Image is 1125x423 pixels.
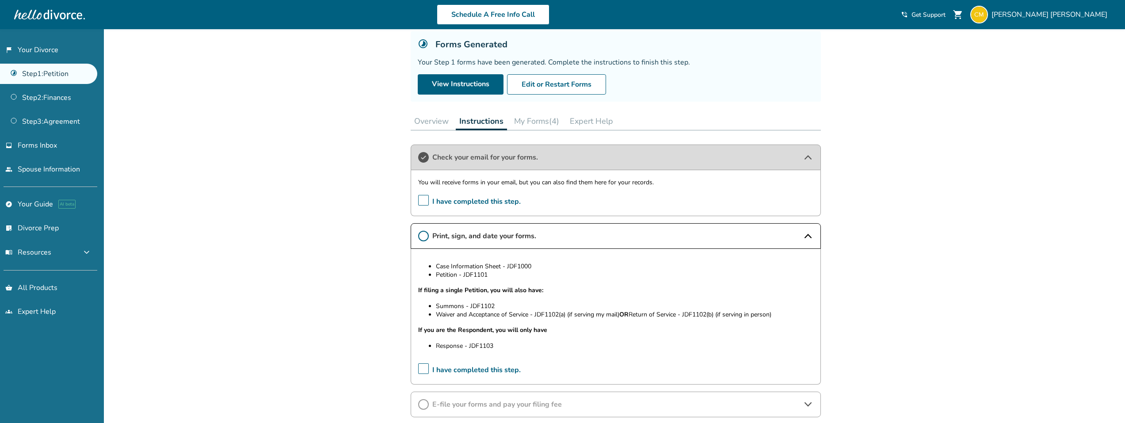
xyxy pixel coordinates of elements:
[435,38,507,50] h5: Forms Generated
[432,231,799,241] span: Print, sign, and date your forms.
[5,225,12,232] span: list_alt_check
[418,74,503,95] a: View Instructions
[566,112,617,130] button: Expert Help
[81,247,92,258] span: expand_more
[953,9,963,20] span: shopping_cart
[418,286,543,294] strong: If filing a single Petition, you will also have:
[436,262,813,271] li: Case Information Sheet - JDF1000
[5,46,12,53] span: flag_2
[5,142,12,149] span: inbox
[418,57,814,67] div: Your Step 1 forms have been generated. Complete the instructions to finish this step.
[58,200,76,209] span: AI beta
[5,249,12,256] span: menu_book
[436,310,813,319] li: Waiver and Acceptance of Service - JDF1102(a) (if serving my mail) Return of Service - JDF1102(b)...
[5,248,51,257] span: Resources
[5,284,12,291] span: shopping_basket
[411,112,452,130] button: Overview
[418,363,521,377] span: I have completed this step.
[436,302,813,310] li: Summons - JDF1102
[437,4,549,25] a: Schedule A Free Info Call
[911,11,946,19] span: Get Support
[5,166,12,173] span: people
[901,11,946,19] a: phone_in_talkGet Support
[619,310,629,319] strong: OR
[5,201,12,208] span: explore
[992,10,1111,19] span: [PERSON_NAME] [PERSON_NAME]
[436,342,813,350] li: Response - JDF1103
[18,141,57,150] span: Forms Inbox
[970,6,988,23] img: cynthia.montoya@frontrange.edu
[418,177,813,188] p: You will receive forms in your email, but you can also find them here for your records.
[901,11,908,18] span: phone_in_talk
[456,112,507,130] button: Instructions
[1081,381,1125,423] iframe: Chat Widget
[418,195,521,209] span: I have completed this step.
[507,74,606,95] button: Edit or Restart Forms
[5,308,12,315] span: groups
[432,152,799,162] span: Check your email for your forms.
[511,112,563,130] button: My Forms(4)
[418,326,547,334] strong: If you are the Respondent, you will only have
[432,400,799,409] span: E-file your forms and pay your filing fee
[436,271,813,279] li: Petition - JDF1101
